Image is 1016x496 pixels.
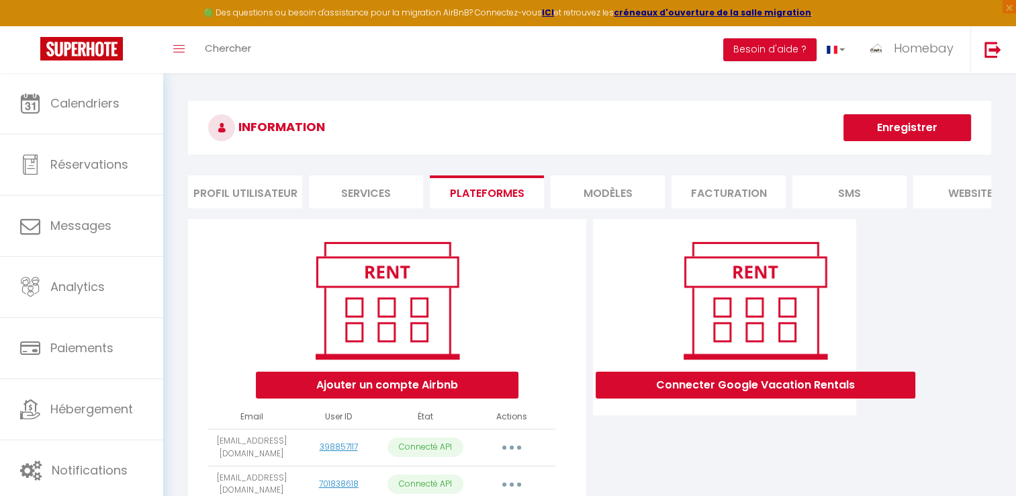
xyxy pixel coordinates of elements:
[984,41,1001,58] img: logout
[596,372,915,399] button: Connecter Google Vacation Rentals
[865,38,885,58] img: ...
[11,5,51,46] button: Ouvrir le widget de chat LiveChat
[52,462,128,479] span: Notifications
[614,7,811,18] a: créneaux d'ouverture de la salle migration
[256,372,518,399] button: Ajouter un compte Airbnb
[894,40,954,56] span: Homebay
[469,405,555,429] th: Actions
[309,175,423,208] li: Services
[302,236,473,365] img: rent.png
[50,156,128,173] span: Réservations
[387,474,463,494] p: Connecté API
[542,7,554,18] a: ICI
[50,278,105,295] span: Analytics
[319,441,357,452] a: 398857117
[792,175,907,208] li: SMS
[669,236,841,365] img: rent.png
[382,405,469,429] th: État
[672,175,786,208] li: Facturation
[188,101,991,155] h3: INFORMATION
[188,175,302,208] li: Profil Utilisateur
[50,217,111,234] span: Messages
[843,114,971,141] button: Enregistrer
[50,95,120,112] span: Calendriers
[208,429,295,466] td: [EMAIL_ADDRESS][DOMAIN_NAME]
[50,339,113,356] span: Paiements
[40,37,123,60] img: Super Booking
[723,38,817,61] button: Besoin d'aide ?
[195,26,261,73] a: Chercher
[551,175,665,208] li: MODÈLES
[208,405,295,429] th: Email
[387,438,463,457] p: Connecté API
[430,175,544,208] li: Plateformes
[205,41,251,55] span: Chercher
[318,478,358,489] a: 701838618
[50,401,133,417] span: Hébergement
[855,26,970,73] a: ... Homebay
[295,405,381,429] th: User ID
